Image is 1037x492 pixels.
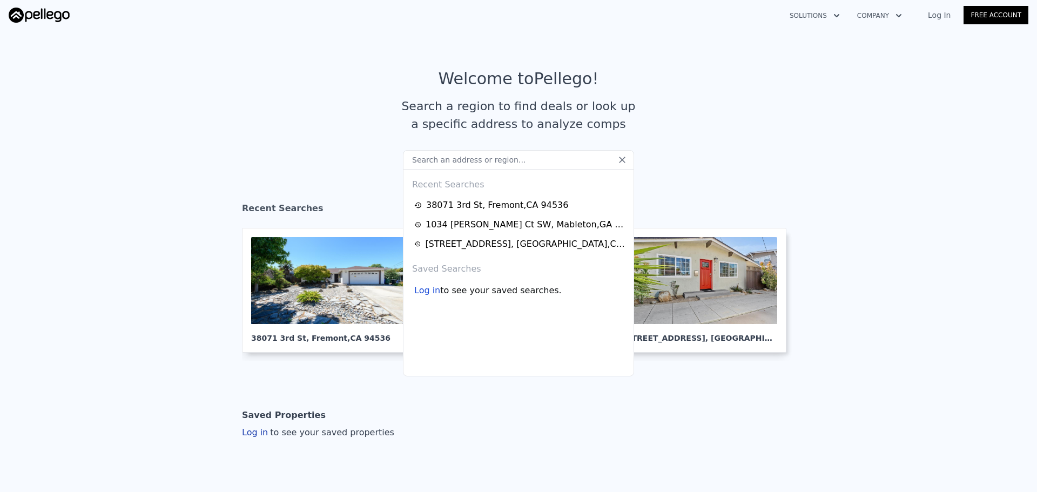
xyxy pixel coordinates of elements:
a: [STREET_ADDRESS], [GEOGRAPHIC_DATA] [614,228,795,353]
div: Saved Searches [408,254,629,280]
div: Search a region to find deals or look up a specific address to analyze comps [398,97,639,133]
a: [STREET_ADDRESS], [GEOGRAPHIC_DATA],CA 92104 [414,238,626,251]
span: , CA 94536 [347,334,390,342]
div: Welcome to Pellego ! [439,69,599,89]
div: 1034 [PERSON_NAME] Ct SW , Mableton , GA 30126 [426,218,626,231]
div: Recent Searches [408,170,629,196]
input: Search an address or region... [403,150,634,170]
div: [STREET_ADDRESS] , [GEOGRAPHIC_DATA] , CA 92104 [425,238,626,251]
img: Pellego [9,8,70,23]
button: Solutions [781,6,849,25]
div: Log in [242,426,394,439]
a: 1034 [PERSON_NAME] Ct SW, Mableton,GA 30126 [414,218,626,231]
a: Free Account [964,6,1028,24]
div: Saved Properties [242,405,326,426]
div: 38071 3rd St , Fremont [251,324,406,343]
a: 38071 3rd St, Fremont,CA 94536 [242,228,423,353]
span: to see your saved searches. [440,284,561,297]
button: Company [849,6,911,25]
div: Recent Searches [242,193,795,228]
div: 38071 3rd St , Fremont , CA 94536 [426,199,568,212]
a: 38071 3rd St, Fremont,CA 94536 [414,199,626,212]
span: to see your saved properties [268,427,394,437]
div: Log in [414,284,440,297]
div: [STREET_ADDRESS] , [GEOGRAPHIC_DATA] [623,324,777,343]
a: Log In [915,10,964,21]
